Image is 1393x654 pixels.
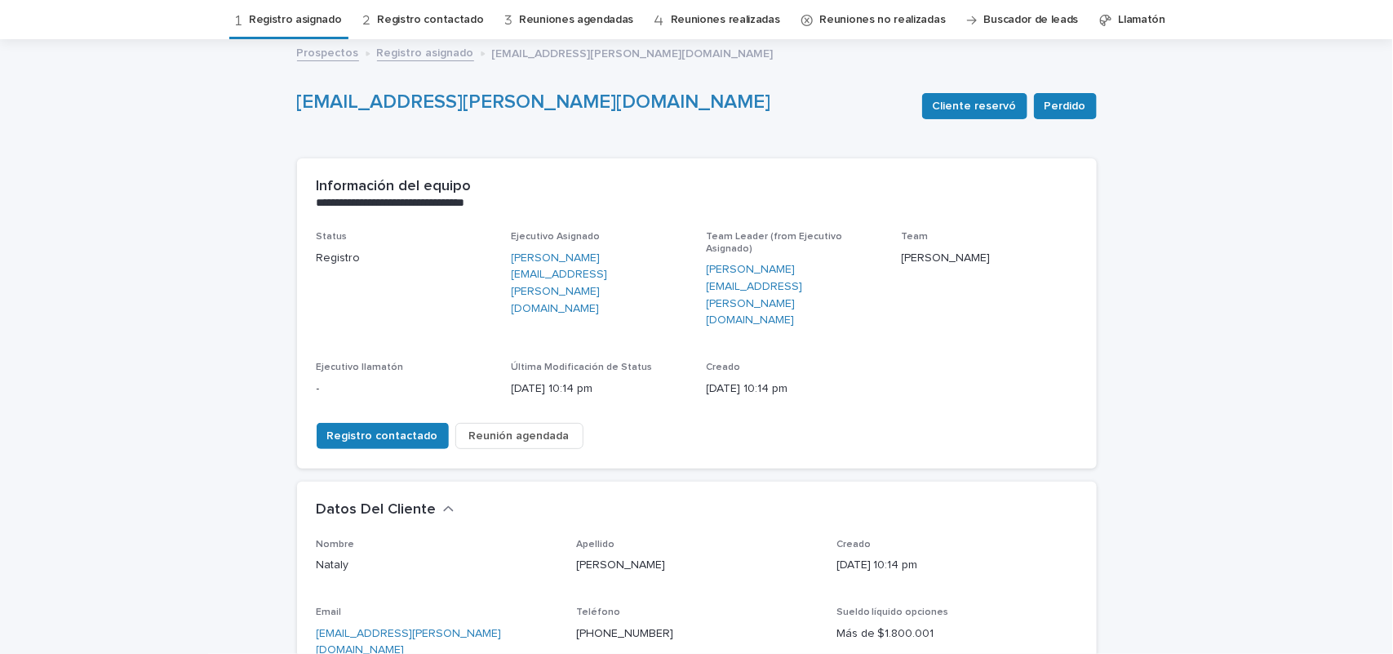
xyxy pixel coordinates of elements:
[519,1,633,39] a: Reuniones agendadas
[317,250,492,267] p: Registro
[707,380,882,398] p: [DATE] 10:14 pm
[317,178,472,196] h2: Información del equipo
[922,93,1027,119] button: Cliente reservó
[512,380,687,398] p: [DATE] 10:14 pm
[469,428,570,444] span: Reunión agendada
[317,363,404,372] span: Ejecutivo llamatón
[317,557,557,574] p: Nataly
[317,501,455,519] button: Datos Del Cliente
[836,607,949,617] span: Sueldo líquido opciones
[836,557,1077,574] p: [DATE] 10:14 pm
[377,42,474,61] a: Registro asignado
[984,1,1079,39] a: Buscador de leads
[836,540,871,549] span: Creado
[671,1,780,39] a: Reuniones realizadas
[576,557,817,574] p: [PERSON_NAME]
[377,1,483,39] a: Registro contactado
[512,363,653,372] span: Última Modificación de Status
[707,261,882,329] a: [PERSON_NAME][EMAIL_ADDRESS][PERSON_NAME][DOMAIN_NAME]
[297,42,359,61] a: Prospectos
[576,628,673,639] a: [PHONE_NUMBER]
[1119,1,1166,39] a: Llamatón
[492,43,774,61] p: [EMAIL_ADDRESS][PERSON_NAME][DOMAIN_NAME]
[902,232,929,242] span: Team
[317,232,348,242] span: Status
[317,540,355,549] span: Nombre
[455,423,583,449] button: Reunión agendada
[249,1,342,39] a: Registro asignado
[836,625,1077,643] p: Más de $1.800.001
[707,232,843,253] span: Team Leader (from Ejecutivo Asignado)
[317,423,449,449] button: Registro contactado
[576,540,614,549] span: Apellido
[820,1,946,39] a: Reuniones no realizadas
[327,428,438,444] span: Registro contactado
[707,363,741,372] span: Creado
[933,98,1017,114] span: Cliente reservó
[297,92,771,112] a: [EMAIL_ADDRESS][PERSON_NAME][DOMAIN_NAME]
[317,607,342,617] span: Email
[576,607,620,617] span: Teléfono
[317,501,437,519] h2: Datos Del Cliente
[317,380,492,398] p: -
[1034,93,1097,119] button: Perdido
[512,232,601,242] span: Ejecutivo Asignado
[512,250,687,318] a: [PERSON_NAME][EMAIL_ADDRESS][PERSON_NAME][DOMAIN_NAME]
[1045,98,1086,114] span: Perdido
[902,250,1077,267] p: [PERSON_NAME]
